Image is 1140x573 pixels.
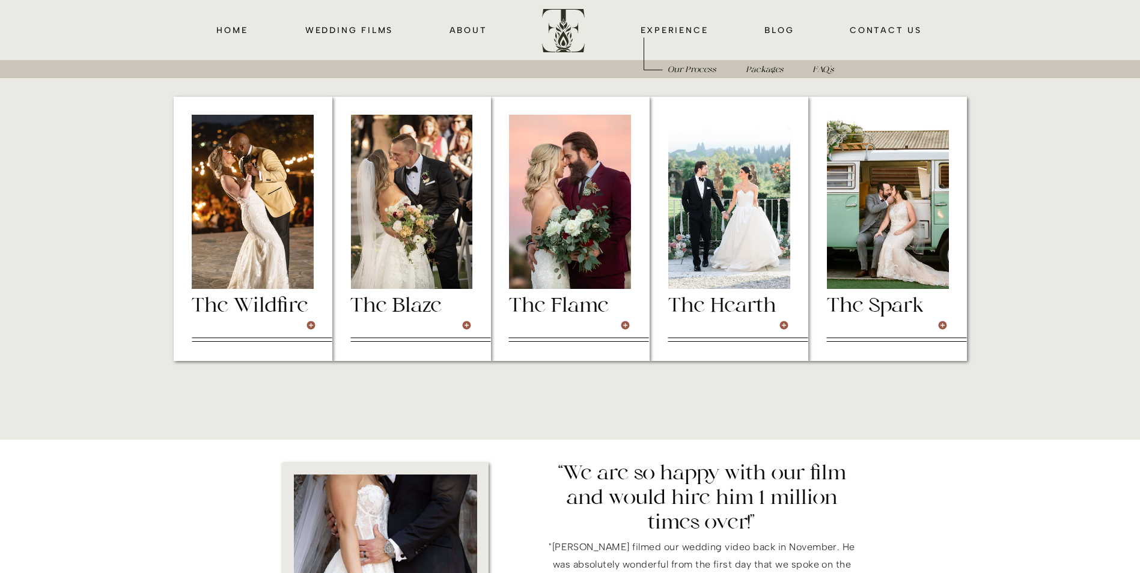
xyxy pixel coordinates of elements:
[540,462,864,533] p: “We are so happy with our film and would hire him 1 million times over!”
[192,295,314,315] a: The Wildfire
[303,23,395,37] a: wedding films
[350,295,472,315] a: The Blaze
[509,295,631,315] a: The Flame
[449,23,488,37] a: about
[215,23,250,37] a: HOME
[746,65,783,74] i: Packages
[668,295,790,315] a: The Hearth
[764,23,795,37] a: blog
[668,62,719,76] a: Our Process
[812,65,834,74] i: FAQ's
[827,295,949,315] a: The Spark
[668,65,716,74] i: Our Process
[740,62,790,76] a: Packages
[849,23,924,37] a: CONTACT us
[638,23,711,37] a: EXPERIENCE
[811,62,837,76] a: FAQ's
